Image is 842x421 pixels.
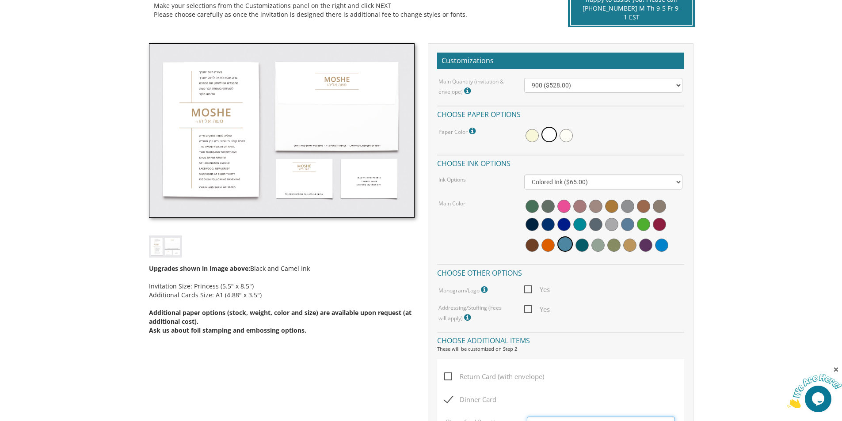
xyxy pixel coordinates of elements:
[149,264,250,273] span: Upgrades shown in image above:
[524,304,550,315] span: Yes
[149,326,306,334] span: Ask us about foil stamping and embossing options.
[444,394,496,405] span: Dinner Card
[438,176,466,183] label: Ink Options
[437,332,684,347] h4: Choose additional items
[437,155,684,170] h4: Choose ink options
[437,345,684,353] div: These will be customized on Step 2
[438,78,511,97] label: Main Quantity (invitation & envelope)
[444,371,544,382] span: Return Card (with envelope)
[154,1,548,19] div: Make your selections from the Customizations panel on the right and click NEXT Please choose care...
[149,308,411,326] span: Additional paper options (stock, weight, color and size) are available upon request (at additiona...
[438,304,511,323] label: Addressing/Stuffing (Fees will apply)
[524,284,550,295] span: Yes
[149,258,415,335] div: Black and Camel Ink Invitation Size: Princess (5.5" x 8.5") Additional Cards Size: A1 (4.88" x 3.5")
[438,200,465,207] label: Main Color
[437,264,684,280] h4: Choose other options
[437,106,684,121] h4: Choose paper options
[149,235,182,257] img: bminv-thumb-2.jpg
[149,43,415,218] img: bminv-thumb-2.jpg
[787,366,842,408] iframe: chat widget
[438,284,490,296] label: Monogram/Logo
[438,125,478,137] label: Paper Color
[437,53,684,69] h2: Customizations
